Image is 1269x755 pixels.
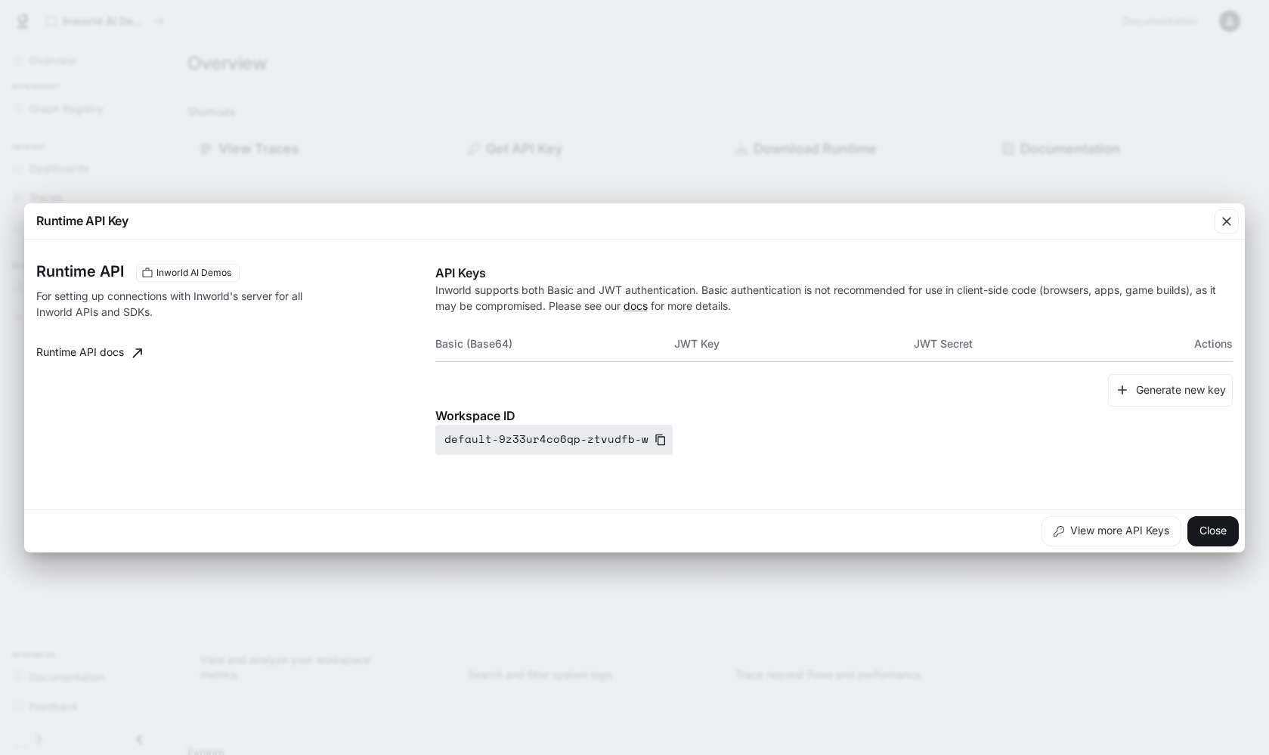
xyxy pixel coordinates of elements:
th: JWT Secret [914,326,1153,362]
p: Workspace ID [435,407,1233,425]
th: JWT Key [674,326,914,362]
div: These keys will apply to your current workspace only [136,264,240,282]
span: Inworld AI Demos [150,266,237,280]
p: For setting up connections with Inworld's server for all Inworld APIs and SDKs. [36,288,327,320]
p: API Keys [435,264,1233,282]
a: Runtime API docs [30,338,148,368]
button: Generate new key [1108,374,1233,407]
button: default-9z33ur4co6qp-ztvudfb-w [435,425,673,455]
a: docs [624,299,648,312]
th: Actions [1153,326,1233,362]
button: Close [1187,516,1239,546]
th: Basic (Base64) [435,326,675,362]
button: View more API Keys [1042,516,1181,546]
h3: Runtime API [36,264,124,279]
p: Inworld supports both Basic and JWT authentication. Basic authentication is not recommended for u... [435,282,1233,314]
p: Runtime API Key [36,212,128,230]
